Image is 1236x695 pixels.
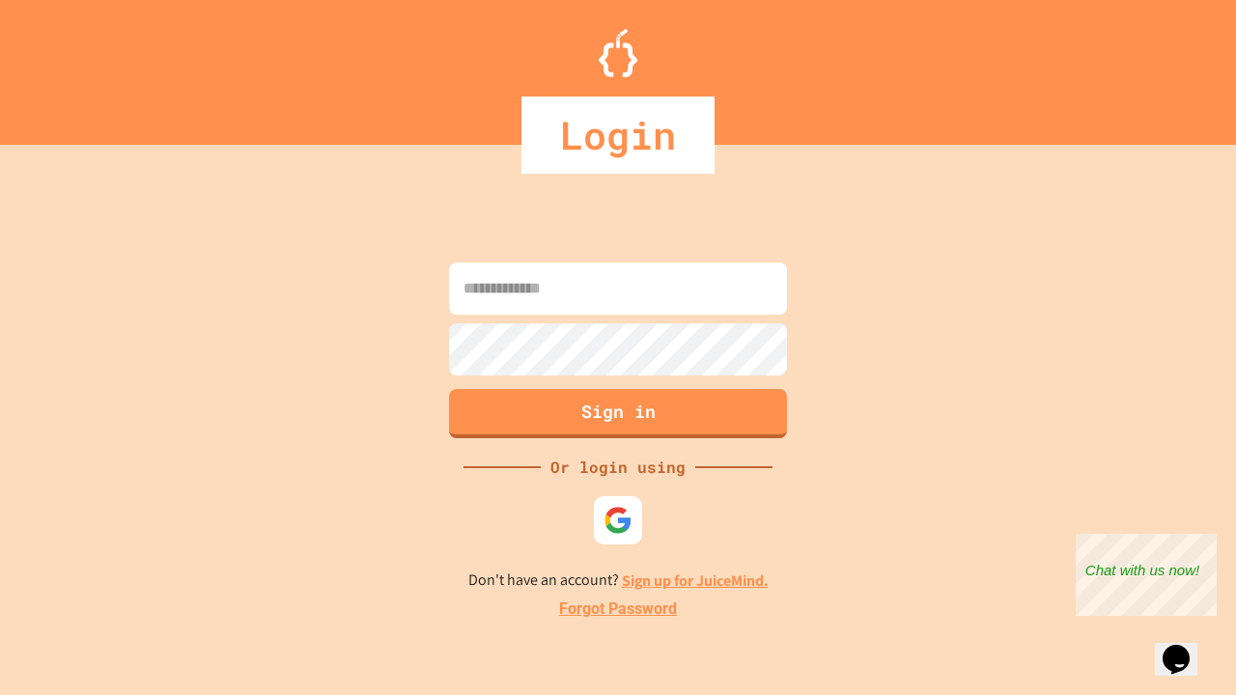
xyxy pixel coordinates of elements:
div: Or login using [541,456,695,479]
a: Sign up for JuiceMind. [622,570,769,591]
img: google-icon.svg [604,506,632,535]
iframe: chat widget [1076,534,1217,616]
a: Forgot Password [559,598,677,621]
button: Sign in [449,389,787,438]
p: Don't have an account? [468,569,769,593]
img: Logo.svg [599,29,637,77]
iframe: chat widget [1155,618,1217,676]
div: Login [521,97,715,174]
